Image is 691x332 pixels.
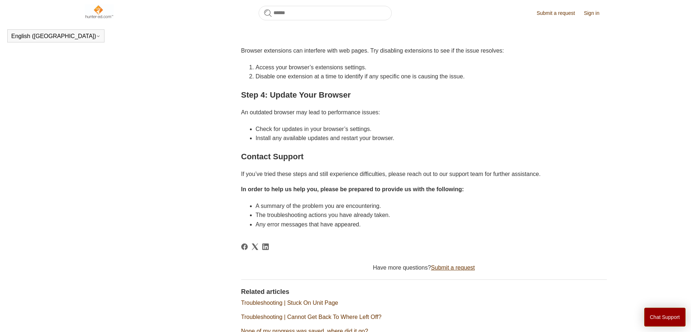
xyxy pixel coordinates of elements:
li: Disable one extension at a time to identify if any specific one is causing the issue. [256,72,607,81]
h2: Step 4: Update Your Browser [241,89,607,101]
a: X Corp [252,243,258,250]
img: Hunter-Ed Help Center home page [85,4,114,19]
input: Search [259,6,392,20]
div: Have more questions? [241,263,607,272]
li: A summary of the problem you are encountering. [256,201,607,211]
button: Chat Support [644,308,686,327]
a: Facebook [241,243,248,250]
li: Access your browser’s extensions settings. [256,63,607,72]
strong: In order to help us help you, please be prepared to provide us with the following: [241,186,464,192]
svg: Share this page on X Corp [252,243,258,250]
button: English ([GEOGRAPHIC_DATA]) [11,33,100,40]
p: If you’ve tried these steps and still experience difficulties, please reach out to our support te... [241,169,607,179]
svg: Share this page on Facebook [241,243,248,250]
a: Submit a request [536,9,582,17]
p: An outdated browser may lead to performance issues: [241,108,607,117]
a: Troubleshooting | Cannot Get Back To Where Left Off? [241,314,382,320]
li: Check for updates in your browser’s settings. [256,124,607,134]
h2: Contact Support [241,150,607,163]
a: Submit a request [431,265,475,271]
h2: Related articles [241,287,607,297]
a: Sign in [584,9,607,17]
li: The troubleshooting actions you have already taken. [256,210,607,220]
p: Browser extensions can interfere with web pages. Try disabling extensions to see if the issue res... [241,46,607,56]
svg: Share this page on LinkedIn [262,243,269,250]
li: Install any available updates and restart your browser. [256,134,607,143]
a: Troubleshooting | Stuck On Unit Page [241,300,338,306]
li: Any error messages that have appeared. [256,220,607,229]
a: LinkedIn [262,243,269,250]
